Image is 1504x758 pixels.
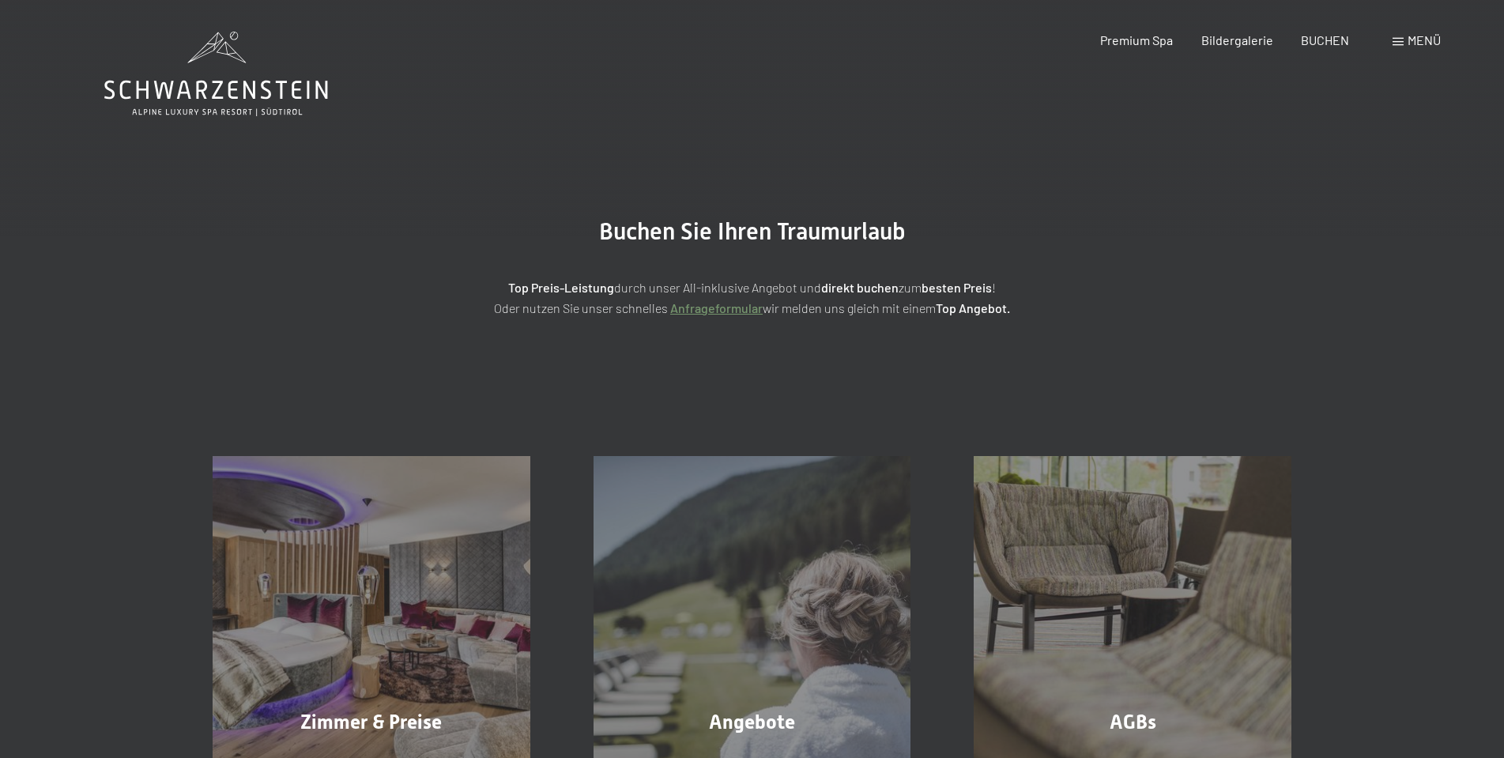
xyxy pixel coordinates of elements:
[300,711,442,733] span: Zimmer & Preise
[508,280,614,295] strong: Top Preis-Leistung
[922,280,992,295] strong: besten Preis
[670,300,763,315] a: Anfrageformular
[709,711,795,733] span: Angebote
[1201,32,1273,47] a: Bildergalerie
[1301,32,1349,47] a: BUCHEN
[1100,32,1173,47] a: Premium Spa
[936,300,1010,315] strong: Top Angebot.
[821,280,899,295] strong: direkt buchen
[599,217,906,245] span: Buchen Sie Ihren Traumurlaub
[357,277,1148,318] p: durch unser All-inklusive Angebot und zum ! Oder nutzen Sie unser schnelles wir melden uns gleich...
[1110,711,1156,733] span: AGBs
[1408,32,1441,47] span: Menü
